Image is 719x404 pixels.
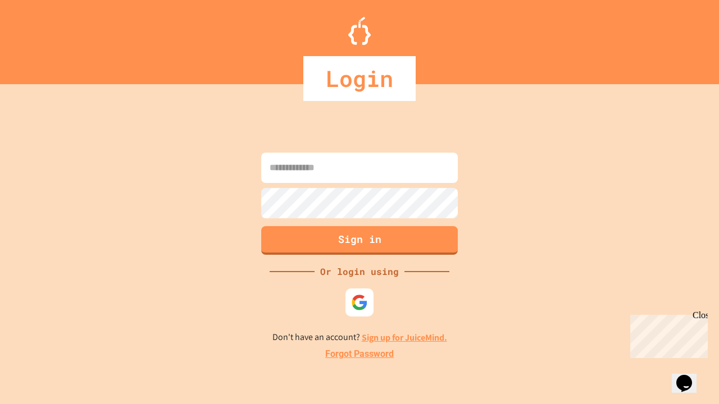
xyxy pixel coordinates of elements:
img: Logo.svg [348,17,371,45]
div: Login [303,56,416,101]
iframe: chat widget [626,310,708,358]
iframe: chat widget [672,359,708,393]
div: Or login using [315,265,404,278]
a: Forgot Password [325,347,394,361]
img: google-icon.svg [351,294,368,311]
div: Chat with us now!Close [4,4,78,71]
button: Sign in [261,226,458,255]
a: Sign up for JuiceMind. [362,332,447,343]
p: Don't have an account? [272,330,447,345]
